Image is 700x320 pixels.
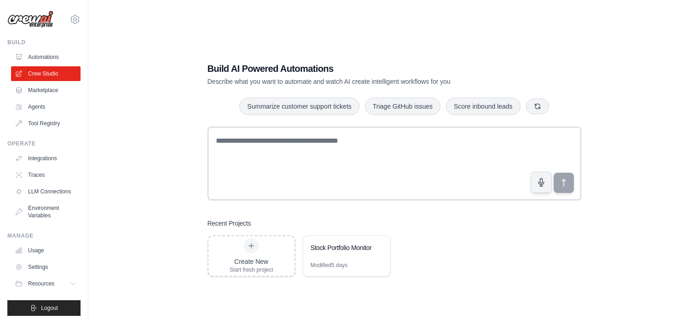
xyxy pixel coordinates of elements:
img: Logo [7,11,53,28]
a: LLM Connections [11,184,81,199]
h1: Build AI Powered Automations [208,62,517,75]
div: Build [7,39,81,46]
a: Settings [11,260,81,274]
a: Crew Studio [11,66,81,81]
button: Logout [7,300,81,316]
p: Describe what you want to automate and watch AI create intelligent workflows for you [208,77,517,86]
a: Environment Variables [11,201,81,223]
div: Stock Portfolio Monitor [311,243,374,252]
button: Get new suggestions [526,99,549,114]
button: Resources [11,276,81,291]
span: Resources [28,280,54,287]
div: Manage [7,232,81,239]
button: Summarize customer support tickets [239,98,359,115]
a: Traces [11,168,81,182]
a: Agents [11,99,81,114]
button: Triage GitHub issues [365,98,440,115]
button: Click to speak your automation idea [531,172,552,193]
button: Score inbound leads [446,98,521,115]
div: Create New [230,257,273,266]
h3: Recent Projects [208,219,251,228]
span: Logout [41,304,58,312]
div: Modified 5 days [311,262,348,269]
a: Automations [11,50,81,64]
a: Integrations [11,151,81,166]
div: Start fresh project [230,266,273,273]
a: Tool Registry [11,116,81,131]
a: Marketplace [11,83,81,98]
a: Usage [11,243,81,258]
div: Operate [7,140,81,147]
